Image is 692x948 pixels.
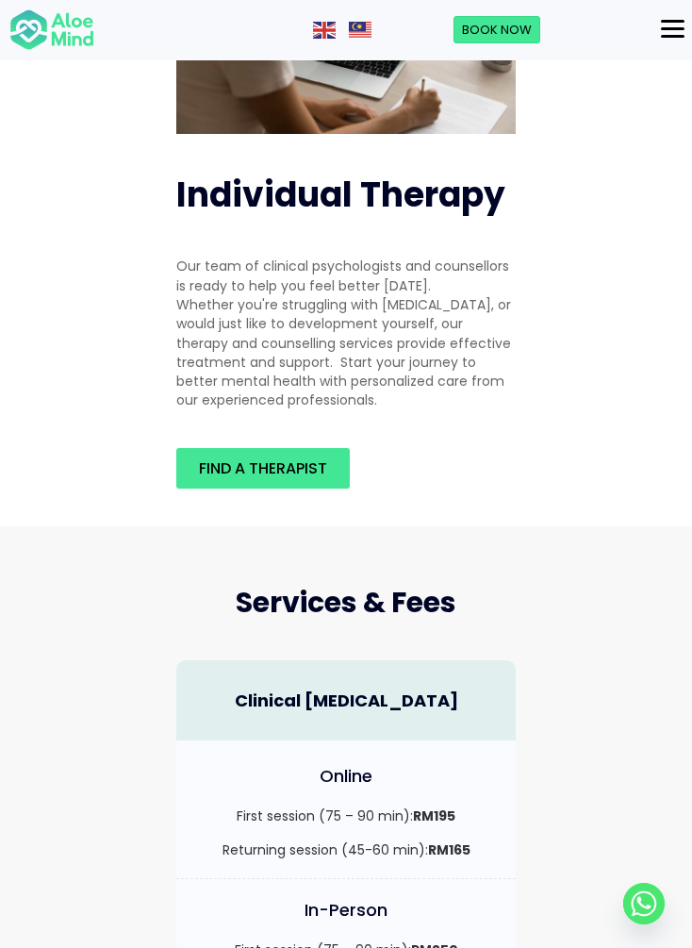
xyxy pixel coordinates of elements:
p: First session (75 – 90 min): [195,807,497,825]
div: Our team of clinical psychologists and counsellors is ready to help you feel better [DATE]. [176,257,516,295]
a: Find a therapist [176,448,350,489]
img: en [313,22,336,39]
span: Individual Therapy [176,171,505,219]
h4: Clinical [MEDICAL_DATA] [195,689,497,712]
strong: RM165 [428,840,470,859]
a: Malay [349,20,373,39]
span: Services & Fees [236,582,456,623]
p: Returning session (45-60 min): [195,840,497,859]
strong: RM195 [413,807,455,825]
a: Book Now [453,16,540,44]
h4: In-Person [195,898,497,922]
a: English [313,20,338,39]
img: ms [349,22,371,39]
div: Whether you're struggling with [MEDICAL_DATA], or would just like to development yourself, our th... [176,295,516,410]
span: Find a therapist [199,457,327,479]
a: Whatsapp [623,883,665,924]
span: Book Now [462,21,532,39]
button: Menu [653,13,692,45]
img: Aloe mind Logo [9,8,94,52]
h4: Online [195,764,497,788]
